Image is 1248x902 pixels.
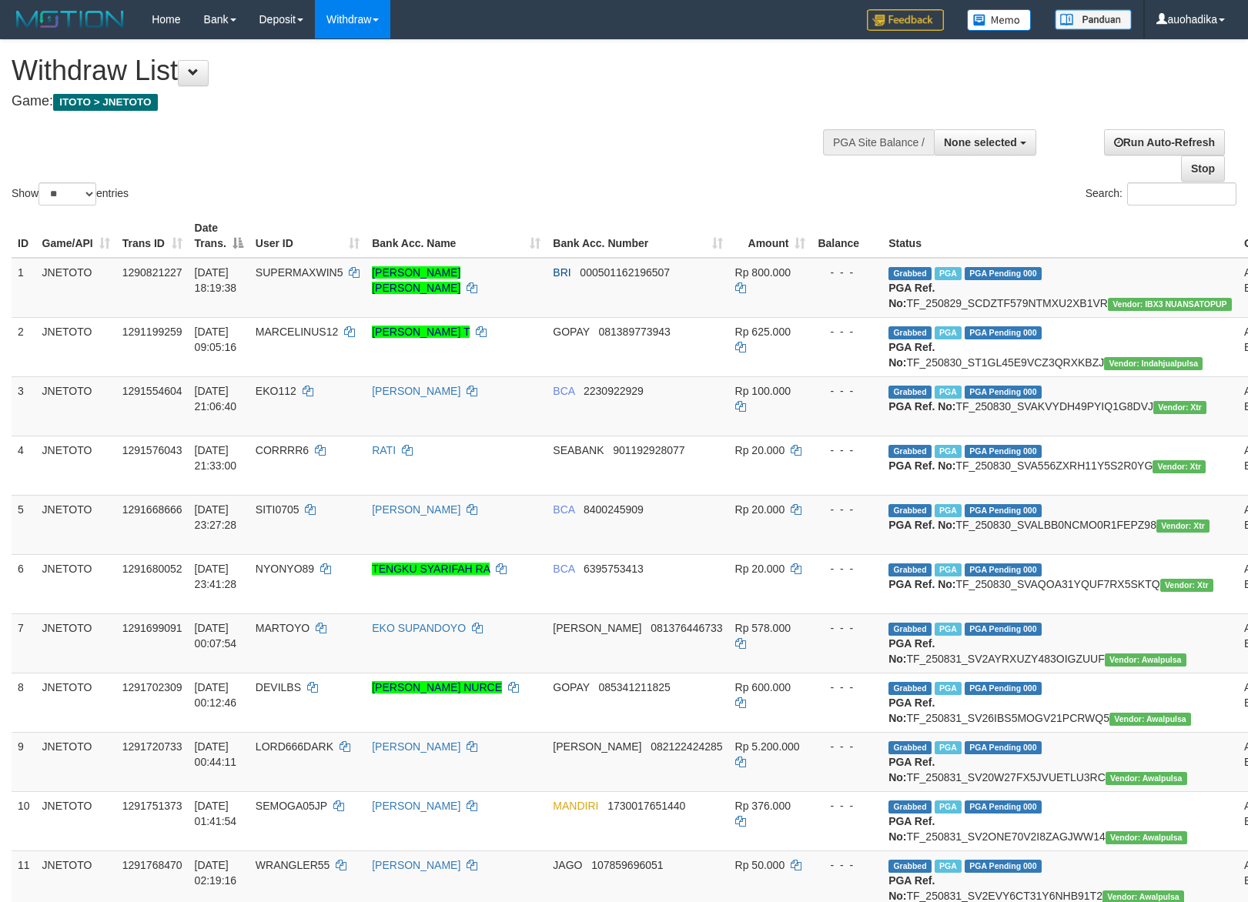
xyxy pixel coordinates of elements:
[882,732,1238,791] td: TF_250831_SV20W27FX5JVUETLU3RC
[36,258,116,318] td: JNETOTO
[195,266,237,294] span: [DATE] 18:19:38
[965,504,1042,517] span: PGA Pending
[888,267,932,280] span: Grabbed
[882,791,1238,850] td: TF_250831_SV2ONE70V2I8ZAGJWW14
[584,563,644,575] span: Copy 6395753413 to clipboard
[122,326,182,338] span: 1291199259
[818,443,876,458] div: - - -
[12,214,36,258] th: ID
[818,680,876,695] div: - - -
[372,622,466,634] a: EKO SUPANDOYO
[1156,519,1210,533] span: Vendor URL: https://service31.1velocity.biz
[818,620,876,636] div: - - -
[888,578,955,590] b: PGA Ref. No:
[735,740,800,753] span: Rp 5.200.000
[882,495,1238,554] td: TF_250830_SVALBB0NCMO0R1FEPZ98
[888,756,935,783] b: PGA Ref. No:
[935,445,962,458] span: Marked by auowiliam
[1153,401,1206,414] span: Vendor URL: https://service31.1velocity.biz
[1104,357,1203,370] span: Vendor URL: https://settle1.1velocity.biz
[735,444,785,456] span: Rp 20.000
[36,495,116,554] td: JNETOTO
[372,503,460,516] a: [PERSON_NAME]
[195,681,237,709] span: [DATE] 00:12:46
[1086,182,1236,205] label: Search:
[823,129,934,155] div: PGA Site Balance /
[888,519,955,531] b: PGA Ref. No:
[888,445,932,458] span: Grabbed
[967,9,1032,31] img: Button%20Memo.svg
[965,623,1042,636] span: PGA Pending
[965,682,1042,695] span: PGA Pending
[122,563,182,575] span: 1291680052
[935,860,962,873] span: Marked by auofahmi
[882,258,1238,318] td: TF_250829_SCDZTF579NTMXU2XB1VR
[553,681,589,693] span: GOPAY
[195,563,237,590] span: [DATE] 23:41:28
[965,267,1042,280] span: PGA Pending
[818,383,876,399] div: - - -
[553,326,589,338] span: GOPAY
[818,502,876,517] div: - - -
[1108,298,1232,311] span: Vendor URL: https://secure13.1velocity.biz
[888,504,932,517] span: Grabbed
[12,673,36,732] td: 8
[888,800,932,813] span: Grabbed
[1160,579,1213,592] span: Vendor URL: https://service31.1velocity.biz
[888,459,955,472] b: PGA Ref. No:
[256,385,296,397] span: EKO112
[36,436,116,495] td: JNETOTO
[584,503,644,516] span: Copy 8400245909 to clipboard
[735,266,791,279] span: Rp 800.000
[965,386,1042,399] span: PGA Pending
[811,214,882,258] th: Balance
[12,554,36,613] td: 6
[818,857,876,873] div: - - -
[935,682,962,695] span: Marked by auowiliam
[735,326,791,338] span: Rp 625.000
[256,740,333,753] span: LORD666DARK
[818,739,876,754] div: - - -
[256,622,309,634] span: MARTOYO
[888,874,935,902] b: PGA Ref. No:
[36,613,116,673] td: JNETOTO
[888,400,955,413] b: PGA Ref. No:
[888,682,932,695] span: Grabbed
[12,55,817,86] h1: Withdraw List
[888,341,935,369] b: PGA Ref. No:
[888,326,932,339] span: Grabbed
[818,561,876,576] div: - - -
[882,554,1238,613] td: TF_250830_SVAQOA31YQUF7RX5SKTQ
[12,258,36,318] td: 1
[651,622,722,634] span: Copy 081376446733 to clipboard
[372,326,470,338] a: [PERSON_NAME] T
[735,681,791,693] span: Rp 600.000
[1127,182,1236,205] input: Search:
[613,444,684,456] span: Copy 901192928077 to clipboard
[122,385,182,397] span: 1291554604
[580,266,670,279] span: Copy 000501162196507 to clipboard
[735,385,791,397] span: Rp 100.000
[1106,831,1187,844] span: Vendor URL: https://service2.1velocity.biz
[122,681,182,693] span: 1291702309
[651,740,722,753] span: Copy 082122424285 to clipboard
[888,623,932,636] span: Grabbed
[818,798,876,813] div: - - -
[553,622,641,634] span: [PERSON_NAME]
[122,444,182,456] span: 1291576043
[372,266,460,294] a: [PERSON_NAME] [PERSON_NAME]
[553,444,604,456] span: SEABANK
[12,791,36,850] td: 10
[36,732,116,791] td: JNETOTO
[195,622,237,650] span: [DATE] 00:07:54
[122,859,182,871] span: 1291768470
[122,622,182,634] span: 1291699091
[888,697,935,724] b: PGA Ref. No:
[372,444,396,456] a: RATI
[36,317,116,376] td: JNETOTO
[256,859,330,871] span: WRANGLER55
[372,800,460,812] a: [PERSON_NAME]
[735,622,791,634] span: Rp 578.000
[12,317,36,376] td: 2
[195,859,237,887] span: [DATE] 02:19:16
